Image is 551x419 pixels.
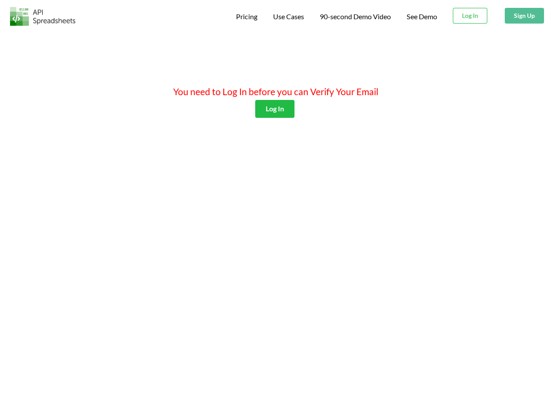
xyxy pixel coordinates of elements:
[10,7,75,26] img: Logo.png
[407,12,437,21] a: See Demo
[453,8,487,24] button: Log In
[505,8,544,24] button: Sign Up
[236,12,257,21] span: Pricing
[82,86,468,97] h4: You need to Log In before you can Verify Your Email
[255,100,294,118] button: Log In
[320,13,391,20] span: 90-second Demo Video
[273,12,304,21] span: Use Cases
